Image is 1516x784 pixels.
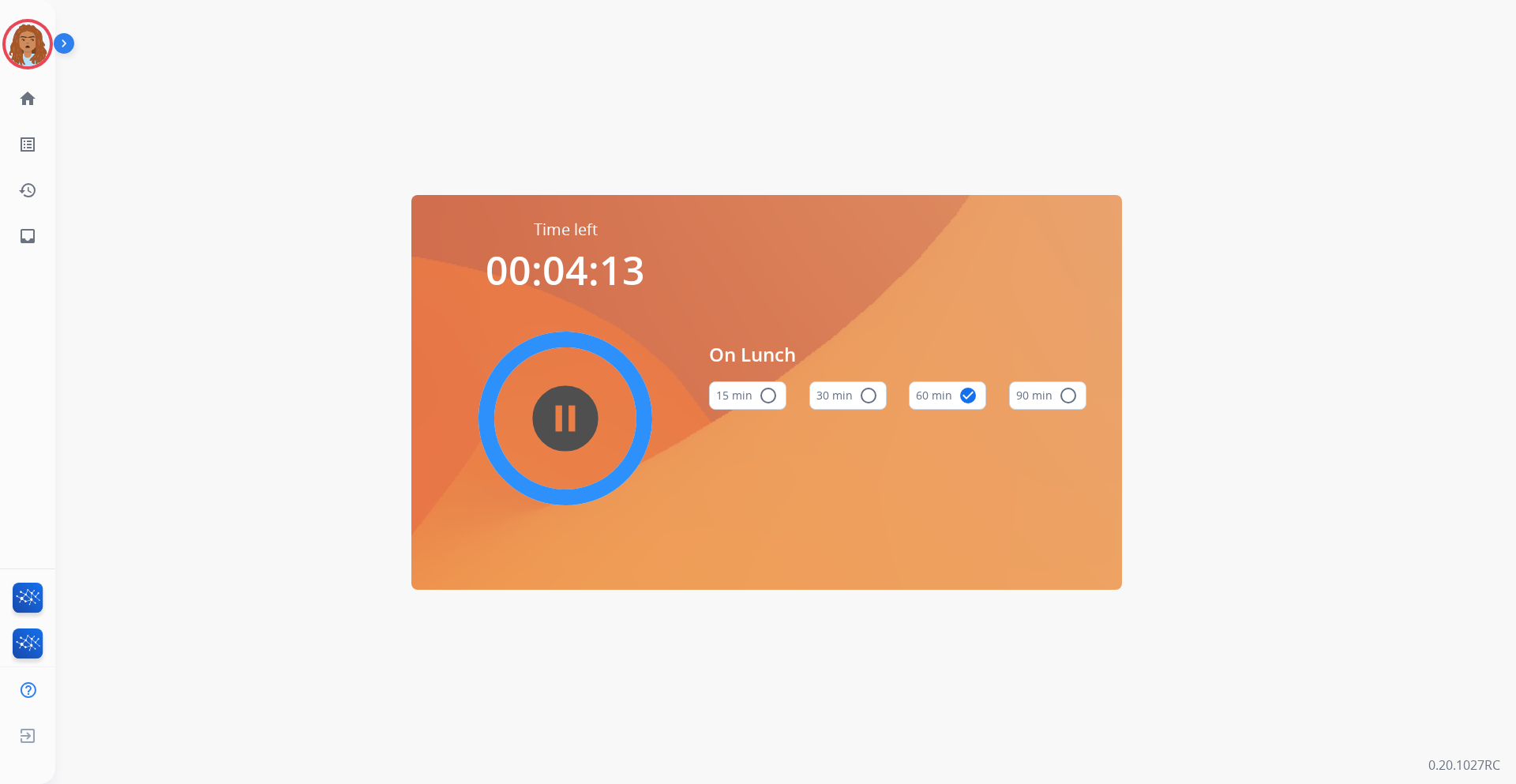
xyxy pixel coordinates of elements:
[1009,381,1086,410] button: 90 min
[909,381,986,410] button: 60 min
[1059,386,1078,405] mat-icon: radio_button_unchecked
[18,89,37,108] mat-icon: home
[859,386,878,405] mat-icon: radio_button_unchecked
[534,219,598,241] span: Time left
[1428,756,1500,775] p: 0.20.1027RC
[759,386,778,405] mat-icon: radio_button_unchecked
[709,381,786,410] button: 15 min
[959,386,978,405] mat-icon: check_circle
[486,243,645,297] span: 00:04:13
[18,135,37,154] mat-icon: list_alt
[18,227,37,246] mat-icon: inbox
[6,22,50,66] img: avatar
[709,340,1086,369] span: On Lunch
[556,409,575,428] mat-icon: pause_circle_filled
[809,381,887,410] button: 30 min
[18,181,37,200] mat-icon: history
